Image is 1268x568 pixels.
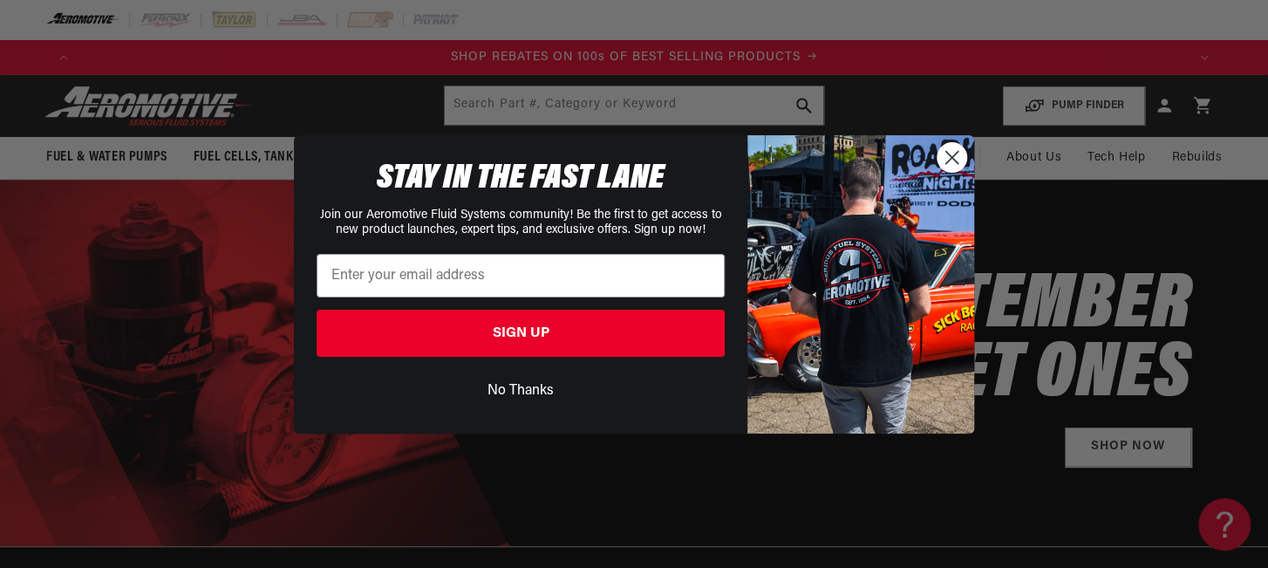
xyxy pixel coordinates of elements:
[317,254,725,298] input: Enter your email address
[317,310,725,357] button: SIGN UP
[317,374,725,407] button: No Thanks
[747,135,974,434] img: 9278e0a8-2f18-4465-98b4-5c473baabe7a.jpeg
[937,142,967,173] button: Close dialog
[320,209,722,236] span: Join our Aeromotive Fluid Systems community! Be the first to get access to new product launches, ...
[377,161,665,196] span: STAY IN THE FAST LANE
